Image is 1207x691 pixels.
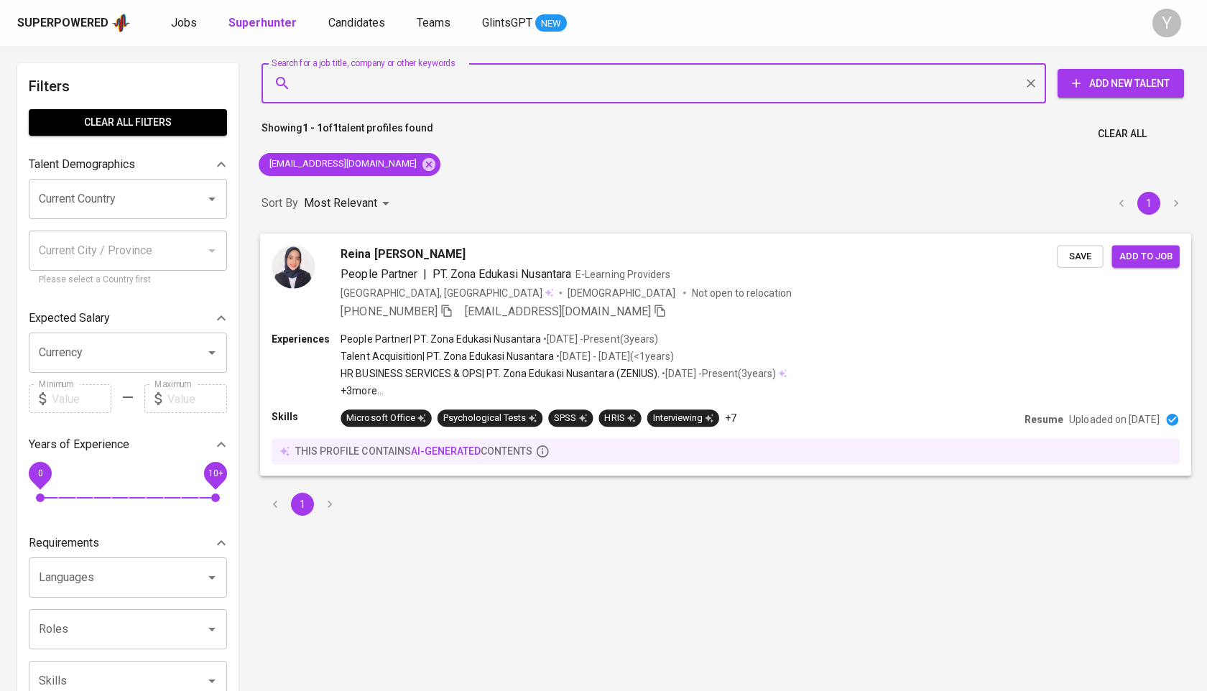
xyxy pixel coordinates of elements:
div: [GEOGRAPHIC_DATA], [GEOGRAPHIC_DATA] [341,285,553,300]
span: [PHONE_NUMBER] [341,304,437,317]
p: Expected Salary [29,310,110,327]
p: Not open to relocation [692,285,792,300]
button: Clear All filters [29,109,227,136]
input: Value [167,384,227,413]
p: Skills [272,409,341,424]
img: app logo [111,12,131,34]
span: E-Learning Providers [575,268,670,279]
button: Open [202,567,222,588]
button: page 1 [1137,192,1160,215]
span: Candidates [328,16,385,29]
a: GlintsGPT NEW [482,14,567,32]
p: Requirements [29,534,99,552]
button: Open [202,189,222,209]
span: Clear All filters [40,113,216,131]
b: 1 - 1 [302,122,323,134]
a: Reina [PERSON_NAME]People Partner|PT. Zona Edukasi NusantaraE-Learning Providers[GEOGRAPHIC_DATA]... [262,234,1190,476]
span: Reina [PERSON_NAME] [341,245,466,262]
p: +7 [725,411,736,425]
a: Candidates [328,14,388,32]
button: Clear All [1092,121,1152,147]
button: Save [1057,245,1103,267]
b: 1 [333,122,338,134]
span: Jobs [171,16,197,29]
div: Superpowered [17,15,108,32]
p: Years of Experience [29,436,129,453]
div: Microsoft Office [346,412,425,425]
nav: pagination navigation [1108,192,1190,215]
div: Talent Demographics [29,150,227,179]
h6: Filters [29,75,227,98]
div: SPSS [554,412,587,425]
b: Superhunter [228,16,297,29]
p: • [DATE] - Present ( 3 years ) [660,366,776,381]
div: Interviewing [653,412,713,425]
div: Y [1152,9,1181,37]
button: Open [202,671,222,691]
p: +3 more ... [341,384,787,398]
span: PT. Zona Edukasi Nusantara [433,266,572,280]
button: Open [202,619,222,639]
p: • [DATE] - Present ( 3 years ) [541,331,657,345]
span: People Partner [341,266,417,280]
span: | [423,265,427,282]
span: [DEMOGRAPHIC_DATA] [568,285,677,300]
div: Most Relevant [304,190,394,217]
p: HR BUSINESS SERVICES & OPS | PT. Zona Edukasi Nusantara (ZENIUS). [341,366,659,381]
a: Superpoweredapp logo [17,12,131,34]
p: Experiences [272,331,341,345]
p: Resume [1025,412,1063,427]
p: Showing of talent profiles found [262,121,433,147]
input: Value [52,384,111,413]
a: Jobs [171,14,200,32]
img: 976270efd1f5f73b43ecd5139334d595.jpg [272,245,315,288]
div: Psychological Tests [443,412,537,425]
span: 10+ [208,468,223,478]
span: GlintsGPT [482,16,532,29]
p: • [DATE] - [DATE] ( <1 years ) [554,349,673,363]
div: [EMAIL_ADDRESS][DOMAIN_NAME] [259,153,440,176]
p: Talent Demographics [29,156,135,173]
p: this profile contains contents [295,444,532,458]
span: [EMAIL_ADDRESS][DOMAIN_NAME] [465,304,651,317]
div: Requirements [29,529,227,557]
span: AI-generated [411,445,481,457]
button: Open [202,343,222,363]
a: Teams [417,14,453,32]
button: Clear [1021,73,1041,93]
button: Add New Talent [1058,69,1184,98]
p: People Partner | PT. Zona Edukasi Nusantara [341,331,541,345]
nav: pagination navigation [262,493,343,516]
div: HRIS [604,412,635,425]
span: Save [1064,248,1096,264]
p: Talent Acquisition | PT. Zona Edukasi Nusantara [341,349,554,363]
p: Uploaded on [DATE] [1069,412,1159,427]
p: Sort By [262,195,298,212]
button: Add to job [1112,245,1180,267]
span: NEW [535,17,567,31]
div: Years of Experience [29,430,227,459]
a: Superhunter [228,14,300,32]
span: 0 [37,468,42,478]
p: Most Relevant [304,195,377,212]
p: Please select a Country first [39,273,217,287]
div: Expected Salary [29,304,227,333]
span: Add to job [1119,248,1173,264]
span: [EMAIL_ADDRESS][DOMAIN_NAME] [259,157,425,171]
span: Add New Talent [1069,75,1173,93]
span: Teams [417,16,450,29]
span: Clear All [1098,125,1147,143]
button: page 1 [291,493,314,516]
